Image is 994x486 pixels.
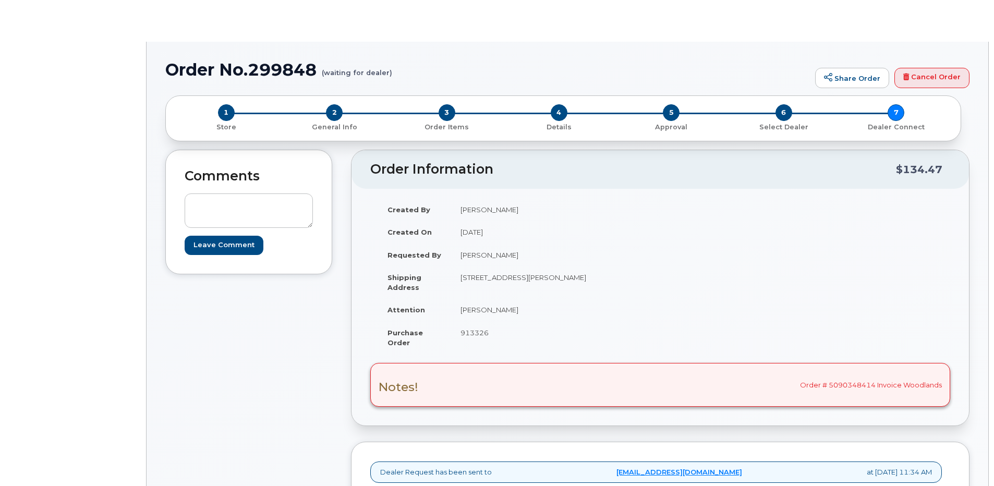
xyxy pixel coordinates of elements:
span: 913326 [460,329,489,337]
strong: Shipping Address [387,273,421,291]
span: 1 [218,104,235,121]
div: Order # 5090348414 Invoice Woodlands [370,363,950,407]
td: [PERSON_NAME] [451,198,652,221]
p: Approval [620,123,723,132]
strong: Created By [387,205,430,214]
td: [PERSON_NAME] [451,244,652,266]
h3: Notes! [379,381,418,394]
p: General Info [282,123,386,132]
p: Order Items [395,123,499,132]
h2: Comments [185,169,313,184]
span: 3 [439,104,455,121]
a: 4 Details [503,121,615,132]
td: [PERSON_NAME] [451,298,652,321]
div: Dealer Request has been sent to at [DATE] 11:34 AM [370,461,942,483]
td: [STREET_ADDRESS][PERSON_NAME] [451,266,652,298]
a: 3 Order Items [391,121,503,132]
p: Select Dealer [732,123,835,132]
a: 5 Approval [615,121,728,132]
td: [DATE] [451,221,652,244]
a: Share Order [815,68,889,89]
small: (waiting for dealer) [322,60,392,77]
span: 6 [775,104,792,121]
span: 5 [663,104,680,121]
h1: Order No.299848 [165,60,810,79]
strong: Attention [387,306,425,314]
p: Store [178,123,274,132]
strong: Purchase Order [387,329,423,347]
a: 1 Store [174,121,278,132]
div: $134.47 [896,160,942,179]
a: 6 Select Dealer [728,121,840,132]
a: [EMAIL_ADDRESS][DOMAIN_NAME] [616,467,742,477]
span: 2 [326,104,343,121]
a: Cancel Order [894,68,969,89]
a: 2 General Info [278,121,390,132]
p: Details [507,123,611,132]
input: Leave Comment [185,236,263,255]
span: 4 [551,104,567,121]
strong: Requested By [387,251,441,259]
strong: Created On [387,228,432,236]
h2: Order Information [370,162,896,177]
